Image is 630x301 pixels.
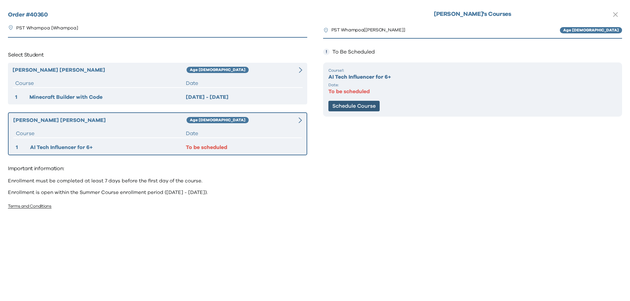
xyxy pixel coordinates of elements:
[16,130,186,137] div: Course
[13,66,187,74] div: [PERSON_NAME] [PERSON_NAME]
[30,143,186,151] div: AI Tech Influencer for 6+
[13,116,187,124] div: [PERSON_NAME] [PERSON_NAME]
[186,130,299,137] div: Date
[328,73,617,81] p: AI Tech Influencer for 6+
[186,93,300,101] div: [DATE] - [DATE]
[332,47,375,57] h2: To Be Scheduled
[15,93,29,101] div: 1
[434,11,511,18] h1: [PERSON_NAME] 's Courses
[16,143,30,151] div: 1
[186,79,300,87] div: Date
[8,163,307,174] p: Important information:
[560,27,622,34] div: Age [DEMOGRAPHIC_DATA]
[187,117,249,124] div: Age [DEMOGRAPHIC_DATA]
[328,82,617,88] p: Date:
[328,68,617,73] p: Course 1 :
[328,101,380,111] button: Schedule Course
[8,204,52,208] a: Terms and Conditions
[29,93,186,101] div: Minecraft Builder with Code
[8,178,307,184] p: Enrollment must be completed at least 7 days before the first day of the course.
[16,25,78,32] p: PST Whampoa [Whampoa]
[187,67,249,73] div: Age [DEMOGRAPHIC_DATA]
[8,189,307,196] p: Enrollment is open within the Summer Course enrollment period ([DATE] - [DATE]).
[331,25,405,35] p: PST Whampoa [ [PERSON_NAME] ]
[328,88,617,95] p: To be scheduled
[15,79,186,87] div: Course
[326,50,327,54] span: !
[8,11,307,19] h2: Order # 40360
[8,50,307,60] p: Select Student
[186,143,299,151] div: To be scheduled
